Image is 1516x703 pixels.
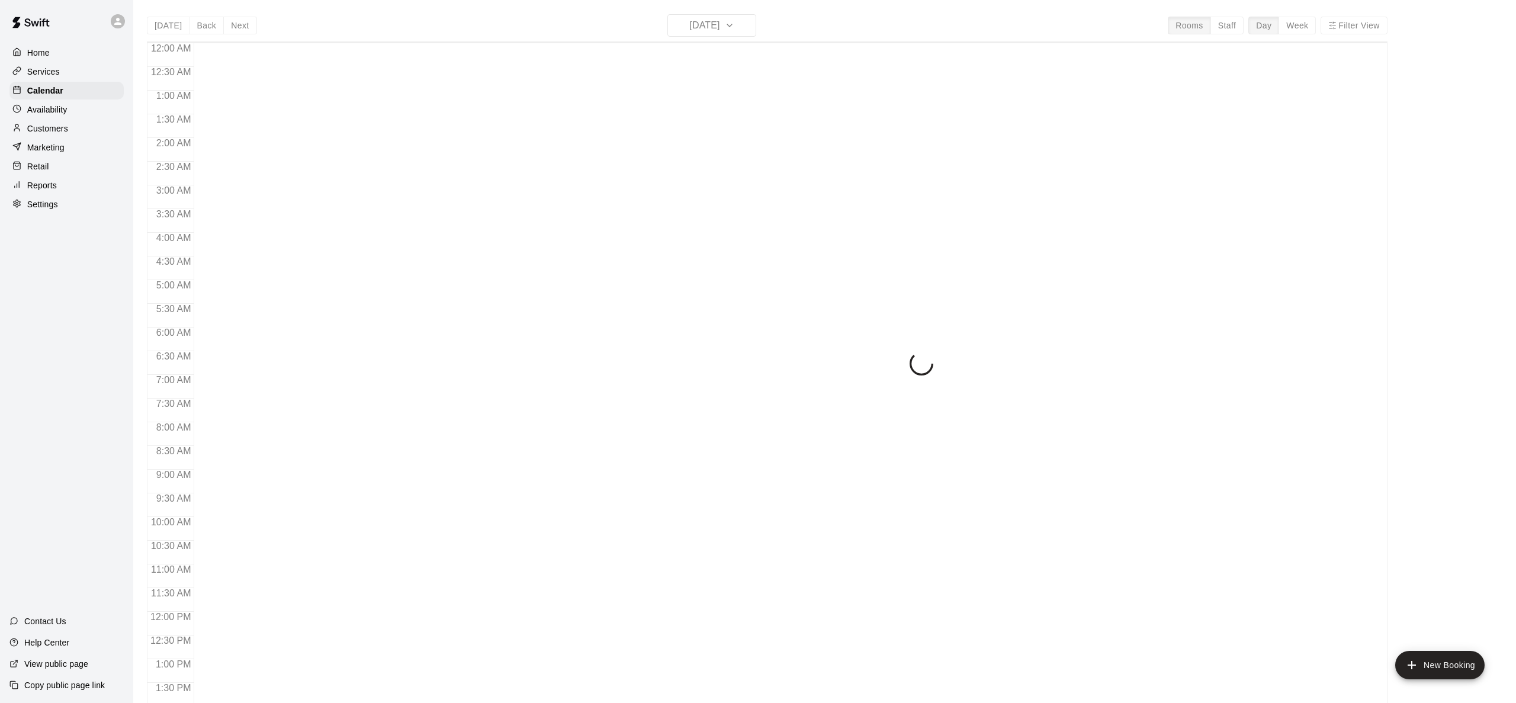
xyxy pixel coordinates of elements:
span: 1:30 PM [153,683,194,693]
span: 2:30 AM [153,162,194,172]
p: View public page [24,658,88,670]
span: 12:00 AM [148,43,194,53]
button: add [1395,651,1485,679]
span: 9:30 AM [153,493,194,503]
a: Reports [9,176,124,194]
span: 8:30 AM [153,446,194,456]
p: Availability [27,104,68,115]
span: 3:30 AM [153,209,194,219]
span: 4:00 AM [153,233,194,243]
p: Reports [27,179,57,191]
span: 5:00 AM [153,280,194,290]
span: 12:30 PM [147,635,194,646]
p: Copy public page link [24,679,105,691]
a: Settings [9,195,124,213]
span: 2:00 AM [153,138,194,148]
a: Availability [9,101,124,118]
span: 7:00 AM [153,375,194,385]
a: Home [9,44,124,62]
span: 11:00 AM [148,564,194,574]
a: Retail [9,158,124,175]
span: 10:30 AM [148,541,194,551]
span: 7:30 AM [153,399,194,409]
p: Settings [27,198,58,210]
a: Marketing [9,139,124,156]
span: 1:00 AM [153,91,194,101]
span: 6:30 AM [153,351,194,361]
span: 9:00 AM [153,470,194,480]
span: 12:30 AM [148,67,194,77]
span: 12:00 PM [147,612,194,622]
a: Calendar [9,82,124,99]
a: Services [9,63,124,81]
p: Help Center [24,637,69,649]
span: 1:30 AM [153,114,194,124]
span: 8:00 AM [153,422,194,432]
p: Customers [27,123,68,134]
p: Marketing [27,142,65,153]
p: Calendar [27,85,63,97]
span: 3:00 AM [153,185,194,195]
span: 5:30 AM [153,304,194,314]
p: Retail [27,160,49,172]
span: 1:00 PM [153,659,194,669]
span: 6:00 AM [153,328,194,338]
p: Services [27,66,60,78]
span: 11:30 AM [148,588,194,598]
p: Home [27,47,50,59]
span: 4:30 AM [153,256,194,267]
span: 10:00 AM [148,517,194,527]
p: Contact Us [24,615,66,627]
a: Customers [9,120,124,137]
